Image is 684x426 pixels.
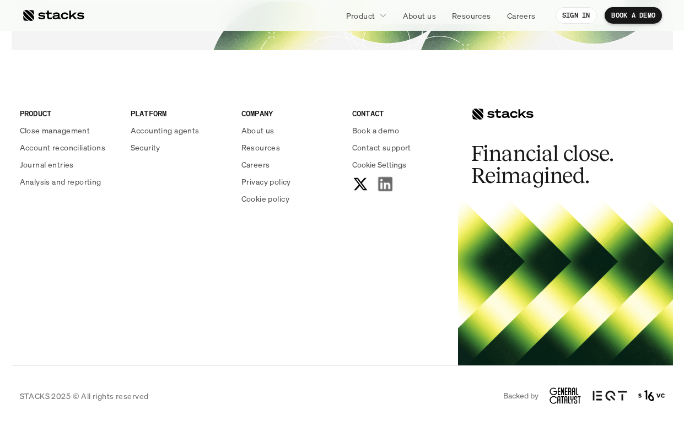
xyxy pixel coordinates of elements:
[500,6,542,25] a: Careers
[605,7,662,24] a: BOOK A DEMO
[352,142,411,153] p: Contact support
[352,125,450,136] a: Book a demo
[352,159,406,170] button: Cookie Trigger
[130,255,179,263] a: Privacy Policy
[20,125,117,136] a: Close management
[20,176,101,187] p: Analysis and reporting
[241,125,339,136] a: About us
[556,7,597,24] a: SIGN IN
[20,159,117,170] a: Journal entries
[241,193,289,204] p: Cookie policy
[20,142,106,153] p: Account reconciliations
[352,107,450,119] p: CONTACT
[507,10,536,21] p: Careers
[20,176,117,187] a: Analysis and reporting
[131,125,228,136] a: Accounting agents
[131,142,228,153] a: Security
[403,10,436,21] p: About us
[611,12,655,19] p: BOOK A DEMO
[352,125,400,136] p: Book a demo
[241,193,339,204] a: Cookie policy
[131,142,160,153] p: Security
[445,6,498,25] a: Resources
[241,125,274,136] p: About us
[452,10,491,21] p: Resources
[20,159,74,170] p: Journal entries
[471,143,637,187] h2: Financial close. Reimagined.
[562,12,590,19] p: SIGN IN
[20,125,90,136] p: Close management
[241,142,281,153] p: Resources
[352,159,406,170] span: Cookie Settings
[20,390,149,402] p: STACKS 2025 © All rights reserved
[241,176,339,187] a: Privacy policy
[241,176,291,187] p: Privacy policy
[131,125,200,136] p: Accounting agents
[241,107,339,119] p: COMPANY
[241,159,339,170] a: Careers
[241,142,339,153] a: Resources
[131,107,228,119] p: PLATFORM
[20,142,117,153] a: Account reconciliations
[352,142,450,153] a: Contact support
[346,10,375,21] p: Product
[20,107,117,119] p: PRODUCT
[241,159,270,170] p: Careers
[396,6,443,25] a: About us
[503,391,538,401] p: Backed by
